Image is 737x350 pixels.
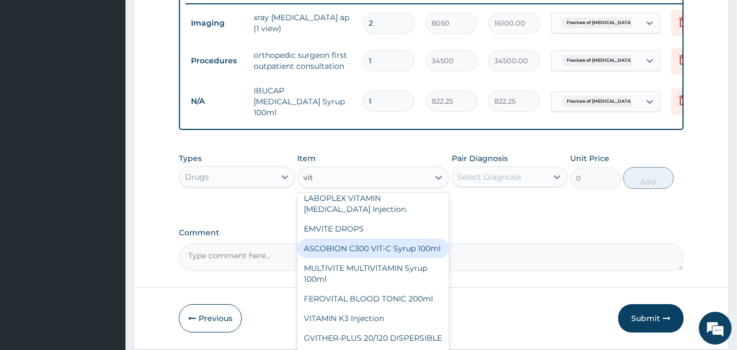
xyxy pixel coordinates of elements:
div: Drugs [185,171,209,182]
button: Previous [179,304,242,333]
div: Minimize live chat window [179,5,205,32]
td: Procedures [185,51,248,71]
div: EMVITE DROPS [297,219,449,239]
div: Select Diagnosis [458,171,522,182]
span: Fracture of [MEDICAL_DATA] [561,55,638,66]
div: FEROVITAL BLOOD TONIC 200ml [297,289,449,309]
label: Pair Diagnosis [452,153,508,164]
div: Chat with us now [57,61,183,75]
label: Comment [179,228,684,238]
span: We're online! [63,105,151,216]
div: GVITHER-PLUS 20/120 DISPERSIBLE [297,328,449,348]
td: Imaging [185,13,248,33]
label: Types [179,154,202,163]
div: LABOPLEX VITAMIN [MEDICAL_DATA] Injection. [297,188,449,219]
button: Submit [618,304,684,333]
div: MULTIVITE MULTIVITAMIN Syrup 100ml [297,258,449,289]
textarea: Type your message and hit 'Enter' [5,234,208,272]
button: Add [623,167,674,189]
span: Fracture of [MEDICAL_DATA] [561,17,638,28]
label: Unit Price [570,153,609,164]
div: ASCOBION C300 VIT-C Syrup 100ml [297,239,449,258]
td: IBUCAP [MEDICAL_DATA] Syrup 100ml [248,80,357,123]
img: d_794563401_company_1708531726252_794563401 [20,55,44,82]
label: Item [297,153,316,164]
div: VITAMIN K3 Injection [297,309,449,328]
td: N/A [185,91,248,111]
span: Fracture of [MEDICAL_DATA] [561,96,638,107]
td: xray [MEDICAL_DATA] ap (1 view) [248,7,357,39]
td: orthopedic surgeon first outpatient consultation [248,44,357,77]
